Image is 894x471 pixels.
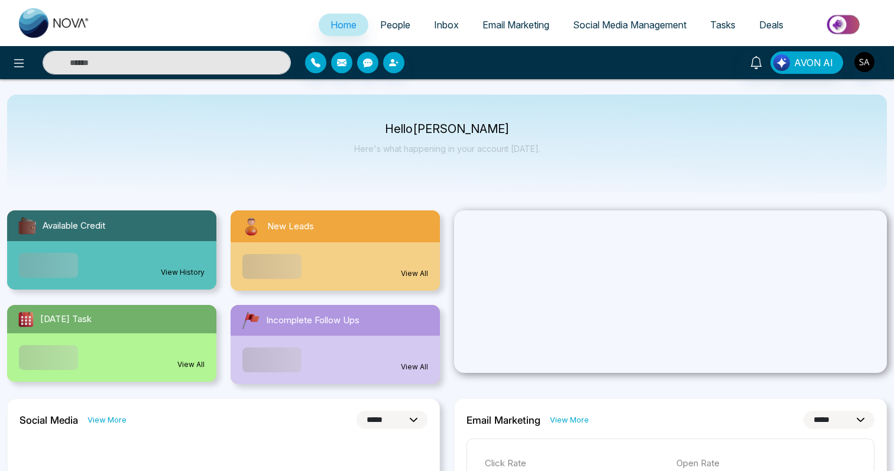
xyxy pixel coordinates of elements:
a: View All [401,268,428,279]
img: followUps.svg [240,310,261,331]
span: New Leads [267,220,314,233]
p: Hello [PERSON_NAME] [354,124,540,134]
h2: Email Marketing [467,414,540,426]
a: View More [550,414,589,425]
a: View More [88,414,127,425]
a: Social Media Management [561,14,698,36]
a: Deals [747,14,795,36]
a: Tasks [698,14,747,36]
button: AVON AI [770,51,843,74]
span: AVON AI [794,56,833,70]
a: View All [177,359,205,370]
span: Email Marketing [482,19,549,31]
img: newLeads.svg [240,215,263,238]
span: Deals [759,19,783,31]
span: Incomplete Follow Ups [266,314,359,327]
span: Social Media Management [573,19,686,31]
a: People [368,14,422,36]
span: Available Credit [43,219,105,233]
img: Lead Flow [773,54,790,71]
img: User Avatar [854,52,874,72]
span: Inbox [434,19,459,31]
a: Email Marketing [471,14,561,36]
a: Inbox [422,14,471,36]
img: Market-place.gif [801,11,887,38]
a: New LeadsView All [223,210,447,291]
span: Tasks [710,19,736,31]
img: Nova CRM Logo [19,8,90,38]
p: Open Rate [676,457,856,470]
span: Home [331,19,357,31]
span: [DATE] Task [40,313,92,326]
a: View History [161,267,205,278]
p: Click Rate [485,457,665,470]
a: Incomplete Follow UpsView All [223,305,447,384]
a: Home [319,14,368,36]
h2: Social Media [20,414,78,426]
img: availableCredit.svg [17,215,38,236]
a: View All [401,362,428,372]
img: todayTask.svg [17,310,35,329]
span: People [380,19,410,31]
p: Here's what happening in your account [DATE]. [354,144,540,154]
